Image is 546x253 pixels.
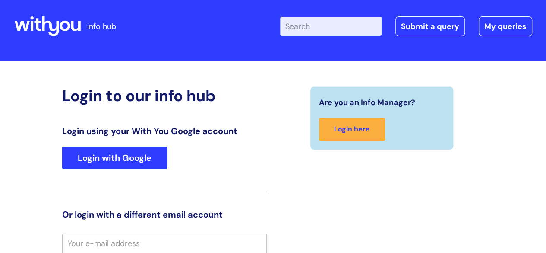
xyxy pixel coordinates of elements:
h3: Login using your With You Google account [62,126,267,136]
a: Login with Google [62,147,167,169]
a: Login here [319,118,385,141]
input: Search [280,17,382,36]
h3: Or login with a different email account [62,209,267,220]
p: info hub [87,19,116,33]
span: Are you an Info Manager? [319,96,415,109]
h2: Login to our info hub [62,86,267,105]
a: My queries [479,16,532,36]
a: Submit a query [395,16,465,36]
